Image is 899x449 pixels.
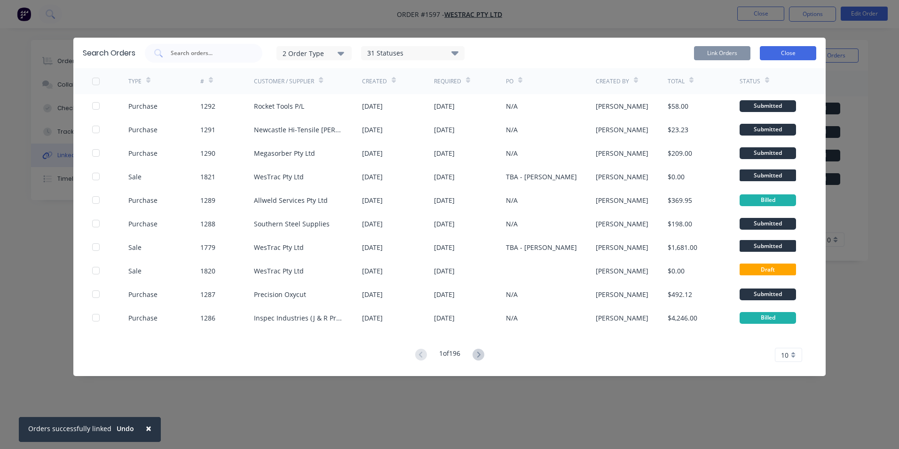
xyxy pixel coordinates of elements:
div: Southern Steel Supplies [254,219,330,229]
div: 1292 [200,101,215,111]
div: [DATE] [362,101,383,111]
div: Purchase [128,289,158,299]
div: [DATE] [434,172,455,182]
div: $492.12 [668,289,692,299]
div: N/A [506,289,518,299]
div: $198.00 [668,219,692,229]
div: [PERSON_NAME] [596,266,648,276]
div: 31 Statuses [362,48,464,58]
div: WesTrac Pty Ltd [254,242,304,252]
div: [DATE] [434,266,455,276]
div: N/A [506,195,518,205]
div: [DATE] [362,266,383,276]
div: Submitted [740,100,796,112]
div: Submitted [740,124,796,136]
div: Purchase [128,101,158,111]
div: Submitted [740,218,796,230]
button: Link Orders [694,46,750,60]
div: Newcastle Hi-Tensile [PERSON_NAME] [254,125,343,135]
div: TBA - [PERSON_NAME] [506,172,577,182]
div: Megasorber Pty Ltd [254,148,315,158]
div: Search Orders [83,48,135,59]
div: [PERSON_NAME] [596,289,648,299]
div: N/A [506,101,518,111]
div: 1290 [200,148,215,158]
div: N/A [506,148,518,158]
div: N/A [506,219,518,229]
div: Billed [740,312,796,324]
div: $0.00 [668,266,685,276]
div: Customer / Supplier [254,77,314,86]
div: $0.00 [668,172,685,182]
div: Submitted [740,289,796,300]
div: [PERSON_NAME] [596,101,648,111]
div: Created By [596,77,629,86]
div: Orders successfully linked [28,424,111,433]
div: Allweld Services Pty Ltd [254,195,328,205]
div: $23.23 [668,125,688,135]
div: Sale [128,172,142,182]
div: 1 of 196 [439,348,460,362]
div: [DATE] [434,125,455,135]
div: [PERSON_NAME] [596,242,648,252]
div: [DATE] [434,219,455,229]
div: [DATE] [434,101,455,111]
div: 1821 [200,172,215,182]
button: Undo [111,422,139,436]
div: [PERSON_NAME] [596,148,648,158]
div: Precision Oxycut [254,289,306,299]
div: 1820 [200,266,215,276]
div: [DATE] [434,148,455,158]
div: 1289 [200,195,215,205]
div: [DATE] [434,195,455,205]
div: $4,246.00 [668,313,697,323]
div: [DATE] [362,289,383,299]
div: Status [740,77,760,86]
div: 1288 [200,219,215,229]
div: Purchase [128,125,158,135]
button: Close [136,417,161,440]
div: Sale [128,242,142,252]
div: WesTrac Pty Ltd [254,266,304,276]
div: $369.95 [668,195,692,205]
button: Close [760,46,816,60]
div: $58.00 [668,101,688,111]
div: [PERSON_NAME] [596,219,648,229]
div: Purchase [128,148,158,158]
div: [PERSON_NAME] [596,172,648,182]
div: [DATE] [362,125,383,135]
div: 1779 [200,242,215,252]
div: N/A [506,125,518,135]
div: 1286 [200,313,215,323]
div: [DATE] [362,313,383,323]
span: × [146,422,151,435]
div: N/A [506,313,518,323]
div: Submitted [740,147,796,159]
div: $209.00 [668,148,692,158]
span: Draft [740,264,796,275]
div: [DATE] [362,148,383,158]
div: PO [506,77,513,86]
div: [DATE] [434,313,455,323]
div: [PERSON_NAME] [596,125,648,135]
div: TBA - [PERSON_NAME] [506,242,577,252]
div: TYPE [128,77,142,86]
div: [DATE] [434,289,455,299]
div: Rocket Tools P/L [254,101,304,111]
div: $1,681.00 [668,242,697,252]
div: # [200,77,204,86]
div: [DATE] [362,219,383,229]
div: [DATE] [362,172,383,182]
div: Created [362,77,387,86]
div: Purchase [128,195,158,205]
div: Sale [128,266,142,276]
span: 10 [781,350,789,360]
div: [DATE] [362,242,383,252]
div: WesTrac Pty Ltd [254,172,304,182]
button: 2 Order Type [276,46,352,60]
div: Purchase [128,313,158,323]
div: [PERSON_NAME] [596,195,648,205]
div: Total [668,77,685,86]
div: [DATE] [362,195,383,205]
div: 1287 [200,289,215,299]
